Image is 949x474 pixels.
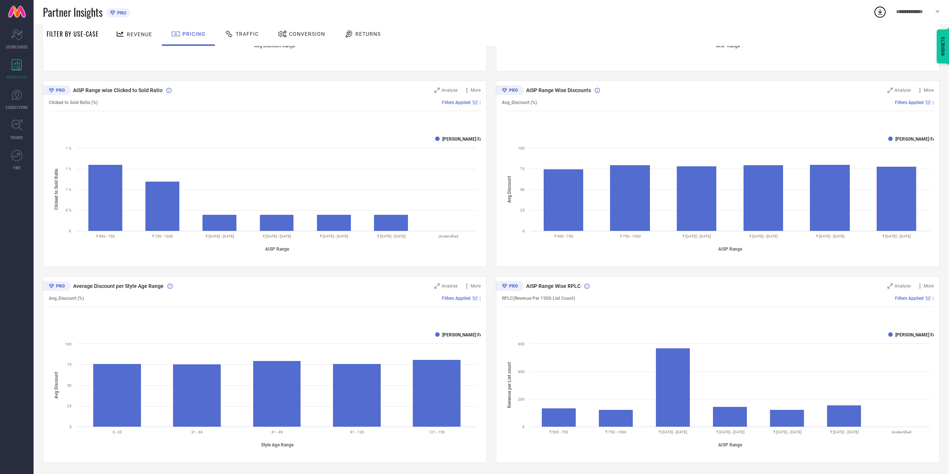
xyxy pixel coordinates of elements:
[113,430,122,434] text: 0 - 30
[261,442,294,448] tspan: Style Age Range
[526,283,581,289] span: AISP Range Wise RPLC
[43,85,70,97] div: Premium
[507,176,512,203] tspan: Avg Discount
[271,430,283,434] text: 61 - 90
[526,87,591,93] span: AISP Range Wise Discounts
[480,296,481,301] span: |
[718,442,742,448] tspan: AISP Range
[471,88,481,93] span: More
[522,425,525,429] text: 0
[933,100,934,105] span: |
[924,88,934,93] span: More
[73,283,164,289] span: Average Discount per Style Age Range
[895,88,911,93] span: Analyse
[65,342,72,346] text: 100
[152,234,173,238] text: ₹ 750 - 1000
[873,5,887,19] div: Open download list
[66,167,71,171] text: 1 %
[749,234,778,238] text: ₹ [DATE] - [DATE]
[480,100,481,105] span: |
[10,135,23,140] span: TRENDS
[49,100,98,105] span: Clicked to Sold Ratio (%)
[716,430,745,434] text: ₹ [DATE] - [DATE]
[895,100,924,105] span: Filters Applied
[13,165,21,170] span: FWD
[895,136,949,142] text: [PERSON_NAME] FASHION
[355,31,381,37] span: Returns
[434,283,440,289] svg: Zoom
[496,281,524,292] div: Premium
[620,234,641,238] text: ₹ 750 - 1000
[66,146,71,150] text: 1 %
[518,342,525,346] text: 600
[442,100,471,105] span: Filters Applied
[895,296,924,301] span: Filters Applied
[442,332,496,338] text: [PERSON_NAME] FASHION
[924,283,934,289] span: More
[429,430,445,434] text: 121 - 150
[69,229,71,233] text: 0
[127,31,152,37] span: Revenue
[830,430,859,434] text: ₹ [DATE] - [DATE]
[350,430,364,434] text: 91 - 120
[549,430,568,434] text: ₹ 500 - 750
[892,430,911,434] text: Unidentified
[895,283,911,289] span: Analyse
[377,234,406,238] text: ₹ [DATE] - [DATE]
[518,370,525,374] text: 400
[605,430,626,434] text: ₹ 750 - 1000
[507,362,512,408] tspan: Revenue per List count
[434,88,440,93] svg: Zoom
[66,208,71,212] text: 0 %
[47,29,99,38] span: Filter By Use-Case
[73,87,163,93] span: AISP Range wise Clicked to Sold Ratio
[520,188,525,192] text: 50
[67,362,72,367] text: 75
[442,296,471,301] span: Filters Applied
[520,208,525,212] text: 25
[502,100,537,105] span: Avg_Discount (%)
[518,397,525,401] text: 200
[471,283,481,289] span: More
[6,104,28,110] span: SUGGESTIONS
[439,234,458,238] text: Unidentified
[6,44,28,50] span: SCORECARDS
[67,383,72,387] text: 50
[43,281,70,292] div: Premium
[882,234,911,238] text: ₹ [DATE] - [DATE]
[816,234,845,238] text: ₹ [DATE] - [DATE]
[520,167,525,171] text: 75
[49,296,84,301] span: Avg_Discount (%)
[236,31,259,37] span: Traffic
[441,88,458,93] span: Analyse
[263,234,291,238] text: ₹ [DATE] - [DATE]
[289,31,325,37] span: Conversion
[895,332,949,338] text: [PERSON_NAME] FASHION
[191,430,203,434] text: 31 - 60
[442,136,496,142] text: [PERSON_NAME] FASHION
[67,404,72,408] text: 25
[96,234,115,238] text: ₹ 500 - 750
[182,31,205,37] span: Pricing
[773,430,802,434] text: ₹ [DATE] - [DATE]
[496,85,524,97] div: Premium
[54,169,59,210] tspan: Clicked to Sold Ratio
[43,4,103,20] span: Partner Insights
[66,188,71,192] text: 1 %
[887,283,893,289] svg: Zoom
[115,10,126,16] span: PRO
[682,234,711,238] text: ₹ [DATE] - [DATE]
[54,372,59,399] tspan: Avg Discount
[933,296,934,301] span: |
[518,146,525,150] text: 100
[265,247,289,252] tspan: AISP Range
[441,283,458,289] span: Analyse
[887,88,893,93] svg: Zoom
[502,296,575,301] span: RPLC(Revenue Per 1'000 List Count)
[320,234,348,238] text: ₹ [DATE] - [DATE]
[718,247,742,252] tspan: AISP Range
[205,234,234,238] text: ₹ [DATE] - [DATE]
[554,234,573,238] text: ₹ 500 - 750
[522,229,525,233] text: 0
[659,430,687,434] text: ₹ [DATE] - [DATE]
